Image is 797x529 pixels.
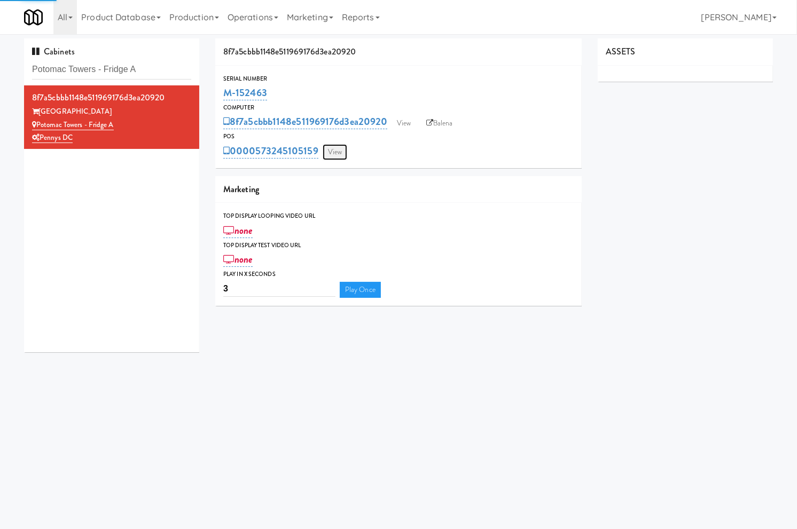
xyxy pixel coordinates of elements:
[223,102,574,113] div: Computer
[32,132,73,143] a: Pennys DC
[323,144,347,160] a: View
[32,45,75,58] span: Cabinets
[32,120,114,130] a: Potomac Towers - Fridge A
[223,144,318,159] a: 0000573245105159
[32,105,191,119] div: [GEOGRAPHIC_DATA]
[223,74,574,84] div: Serial Number
[223,131,574,142] div: POS
[24,85,199,149] li: 8f7a5cbbb1148e511969176d3ea20920[GEOGRAPHIC_DATA] Potomac Towers - Fridge APennys DC
[223,85,267,100] a: M-152463
[223,240,574,251] div: Top Display Test Video Url
[223,114,387,129] a: 8f7a5cbbb1148e511969176d3ea20920
[340,282,381,298] a: Play Once
[223,211,574,222] div: Top Display Looping Video Url
[32,90,191,106] div: 8f7a5cbbb1148e511969176d3ea20920
[24,8,43,27] img: Micromart
[223,269,574,280] div: Play in X seconds
[392,115,416,131] a: View
[421,115,458,131] a: Balena
[215,38,582,66] div: 8f7a5cbbb1148e511969176d3ea20920
[32,60,191,80] input: Search cabinets
[223,183,259,195] span: Marketing
[223,223,253,238] a: none
[606,45,636,58] span: ASSETS
[223,252,253,267] a: none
